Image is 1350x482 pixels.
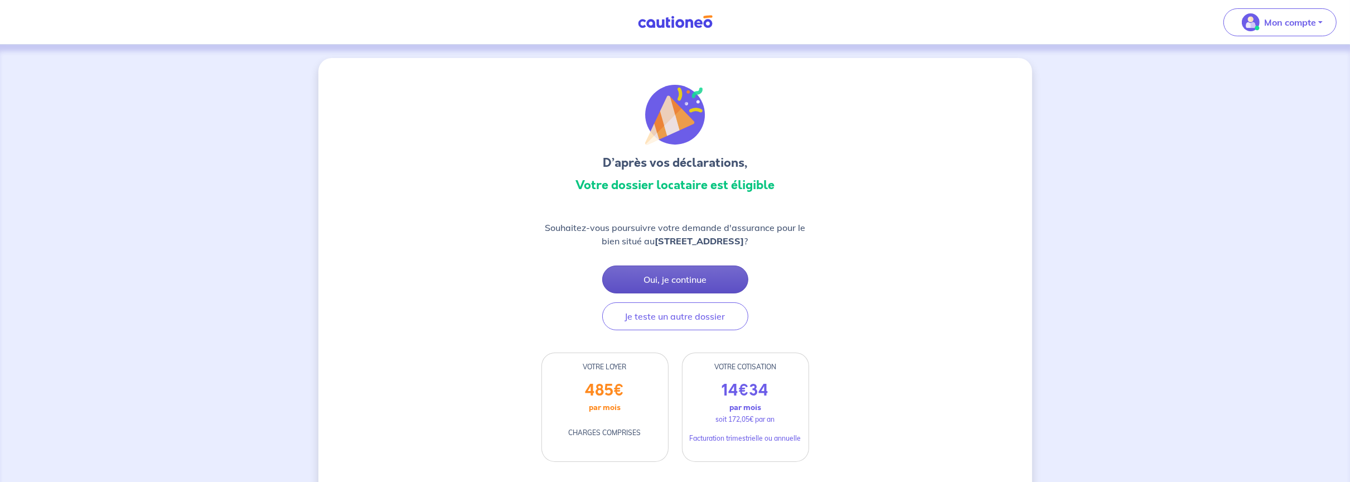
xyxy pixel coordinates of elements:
[749,379,769,402] span: 34
[716,414,775,425] p: soit 172,05€ par an
[683,362,809,372] div: VOTRE COTISATION
[541,154,809,172] h3: D’après vos déclarations,
[645,85,705,145] img: illu_congratulation.svg
[722,381,769,400] p: 14
[542,362,668,372] div: VOTRE LOYER
[690,433,801,444] p: Facturation trimestrielle ou annuelle
[729,400,761,414] p: par mois
[1223,8,1337,36] button: illu_account_valid_menu.svgMon compte
[569,428,641,438] p: CHARGES COMPRISES
[602,266,748,293] button: Oui, je continue
[602,302,748,330] button: Je teste un autre dossier
[1242,13,1260,31] img: illu_account_valid_menu.svg
[655,235,744,247] strong: [STREET_ADDRESS]
[739,379,749,402] span: €
[586,381,625,400] p: 485 €
[1264,16,1316,29] p: Mon compte
[541,176,809,194] h3: Votre dossier locataire est éligible
[541,221,809,248] p: Souhaitez-vous poursuivre votre demande d'assurance pour le bien situé au ?
[589,400,621,414] p: par mois
[633,15,717,29] img: Cautioneo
